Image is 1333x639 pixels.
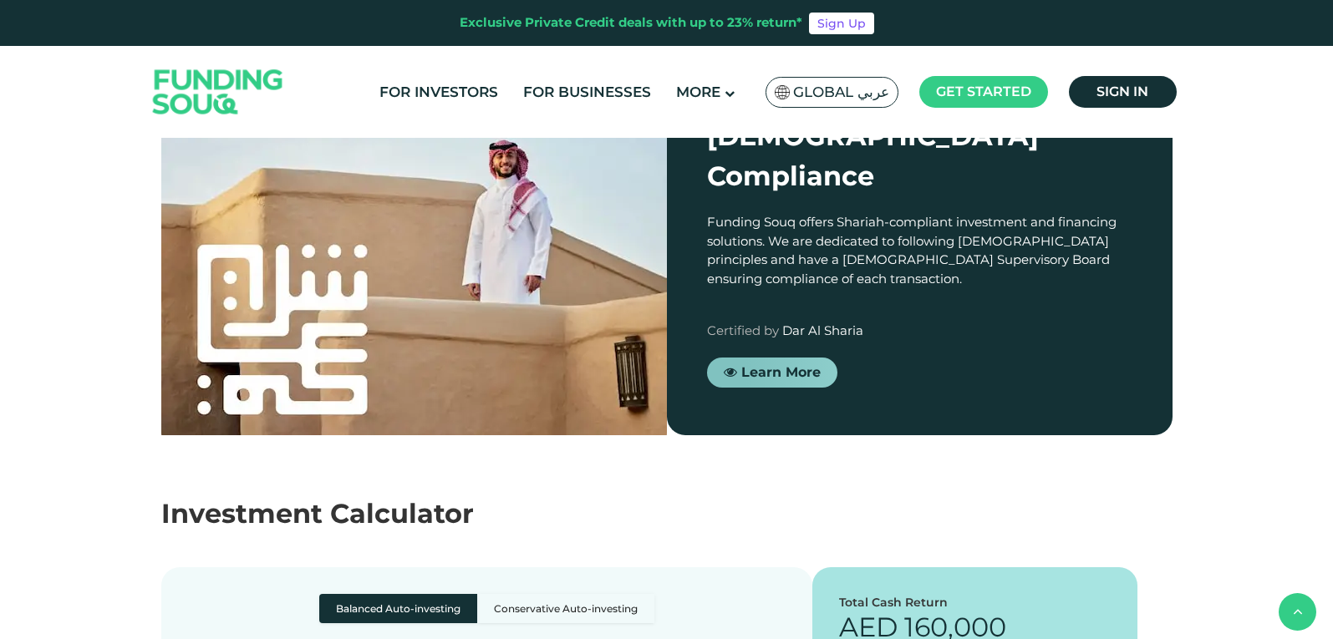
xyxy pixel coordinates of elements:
[936,84,1031,99] span: Get started
[839,594,1112,611] div: Total Cash Return
[707,358,837,388] a: Learn More
[1096,84,1148,99] span: Sign in
[319,594,477,623] label: Balanced Auto-investing
[707,322,779,338] span: Certified by
[707,213,1132,288] div: Funding Souq offers Shariah-compliant investment and financing solutions. We are dedicated to fol...
[707,116,1132,196] div: [DEMOGRAPHIC_DATA] Compliance
[319,594,654,623] div: Basic radio toggle button group
[136,50,300,134] img: Logo
[375,79,502,106] a: For Investors
[161,497,323,530] span: Investment
[161,76,667,451] img: shariah-img
[1069,76,1177,108] a: Sign in
[460,13,802,33] div: Exclusive Private Credit deals with up to 23% return*
[477,594,654,623] label: Conservative Auto-investing
[793,83,889,102] span: Global عربي
[782,322,863,338] span: Dar Al Sharia
[676,84,720,100] span: More
[330,497,474,530] span: Calculator
[1279,593,1316,631] button: back
[775,85,790,99] img: SA Flag
[809,13,874,34] a: Sign Up
[741,364,821,380] span: Learn More
[519,79,655,106] a: For Businesses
